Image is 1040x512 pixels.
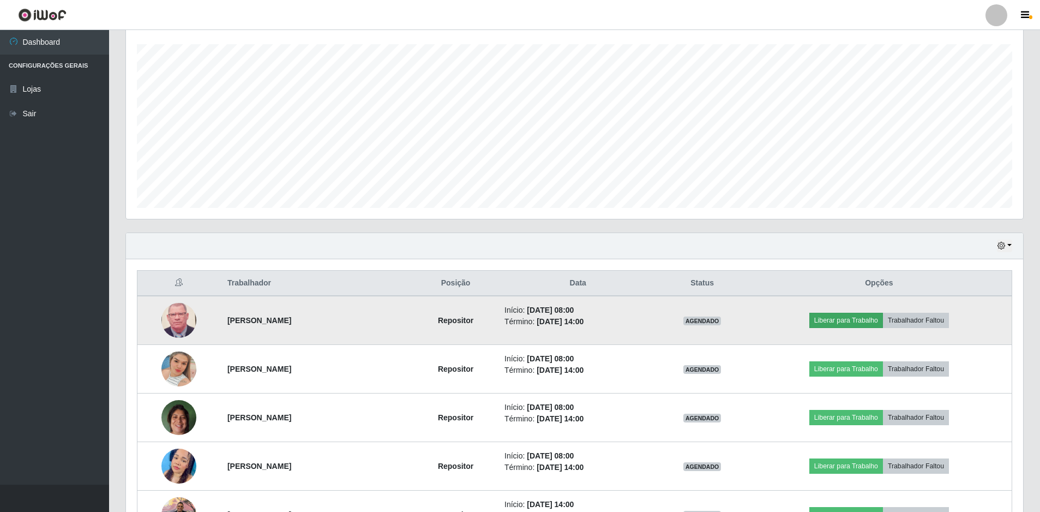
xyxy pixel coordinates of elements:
[504,365,651,376] li: Término:
[438,462,473,471] strong: Repositor
[221,271,413,296] th: Trabalhador
[527,306,574,314] time: [DATE] 08:00
[747,271,1012,296] th: Opções
[537,317,584,326] time: [DATE] 14:00
[883,313,949,328] button: Trabalhador Faltou
[504,305,651,316] li: Início:
[161,297,196,343] img: 1750202852235.jpeg
[438,316,473,325] strong: Repositor
[161,428,196,504] img: 1753795450805.jpeg
[683,462,722,471] span: AGENDADO
[809,459,883,474] button: Liberar para Trabalho
[504,316,651,328] li: Término:
[227,462,291,471] strong: [PERSON_NAME]
[438,365,473,373] strong: Repositor
[504,450,651,462] li: Início:
[683,414,722,422] span: AGENDADO
[809,361,883,377] button: Liberar para Trabalho
[413,271,498,296] th: Posição
[504,499,651,510] li: Início:
[527,500,574,509] time: [DATE] 14:00
[527,451,574,460] time: [DATE] 08:00
[883,361,949,377] button: Trabalhador Faltou
[227,365,291,373] strong: [PERSON_NAME]
[658,271,746,296] th: Status
[527,354,574,363] time: [DATE] 08:00
[537,366,584,374] time: [DATE] 14:00
[504,353,651,365] li: Início:
[809,313,883,328] button: Liberar para Trabalho
[809,410,883,425] button: Liberar para Trabalho
[504,402,651,413] li: Início:
[161,338,196,400] img: 1750879829184.jpeg
[537,414,584,423] time: [DATE] 14:00
[883,410,949,425] button: Trabalhador Faltou
[504,413,651,425] li: Término:
[527,403,574,412] time: [DATE] 08:00
[883,459,949,474] button: Trabalhador Faltou
[227,413,291,422] strong: [PERSON_NAME]
[537,463,584,472] time: [DATE] 14:00
[504,462,651,473] li: Término:
[18,8,67,22] img: CoreUI Logo
[498,271,658,296] th: Data
[227,316,291,325] strong: [PERSON_NAME]
[683,365,722,374] span: AGENDADO
[161,394,196,440] img: 1750940552132.jpeg
[683,317,722,325] span: AGENDADO
[438,413,473,422] strong: Repositor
